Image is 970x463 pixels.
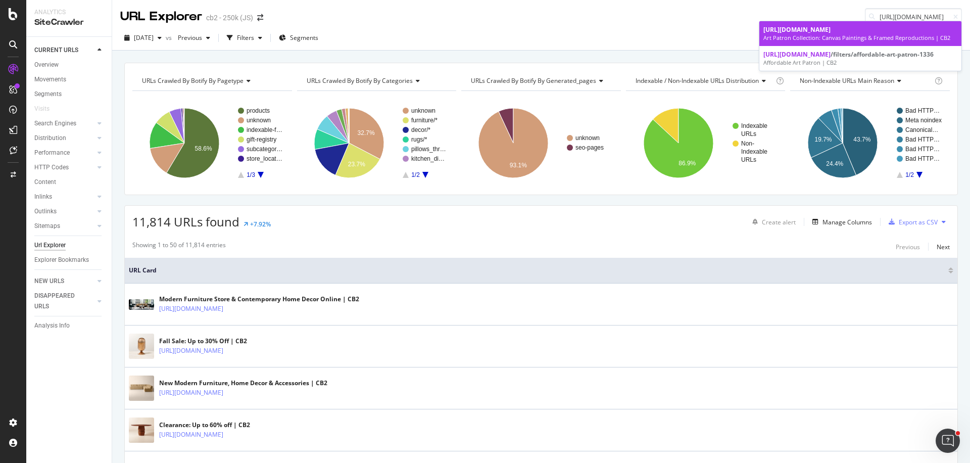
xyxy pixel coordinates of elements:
[759,46,961,71] a: [URL][DOMAIN_NAME]/filters/affordable-art-patron-1336Affordable Art Patron | CB2
[822,218,872,226] div: Manage Columns
[297,99,455,187] svg: A chart.
[800,76,894,85] span: Non-Indexable URLs Main Reason
[34,60,59,70] div: Overview
[34,118,94,129] a: Search Engines
[411,136,427,143] text: rugs/*
[34,133,94,144] a: Distribution
[34,240,66,251] div: Url Explorer
[763,50,957,59] div: /filters/affordable-art-patron-1336
[634,73,774,89] h4: Indexable / Non-Indexable URLs Distribution
[34,192,94,202] a: Inlinks
[469,73,612,89] h4: URLs Crawled By Botify By generated_pages
[741,156,756,163] text: URLs
[237,33,254,42] div: Filters
[34,206,57,217] div: Outlinks
[865,8,962,26] input: Find a URL
[748,214,796,230] button: Create alert
[159,430,223,440] a: [URL][DOMAIN_NAME]
[34,240,105,251] a: Url Explorer
[34,177,105,188] a: Content
[34,162,94,173] a: HTTP Codes
[34,206,94,217] a: Outlinks
[827,160,844,167] text: 24.4%
[290,33,318,42] span: Segments
[132,99,290,187] svg: A chart.
[575,144,604,151] text: seo-pages
[896,241,920,253] button: Previous
[34,74,66,85] div: Movements
[905,155,940,162] text: Bad HTTP…
[936,429,960,453] iframe: Intercom live chat
[247,126,282,133] text: indexable-f…
[34,45,78,56] div: CURRENT URLS
[411,107,435,114] text: unknown
[896,243,920,251] div: Previous
[34,192,52,202] div: Inlinks
[34,320,70,331] div: Analysis Info
[34,89,62,100] div: Segments
[905,107,940,114] text: Bad HTTP…
[678,160,696,167] text: 86.9%
[510,162,527,169] text: 93.1%
[741,122,767,129] text: Indexable
[885,214,938,230] button: Export as CSV
[790,99,950,187] div: A chart.
[159,295,359,304] div: Modern Furniture Store & Contemporary Home Decor Online | CB2
[34,104,50,114] div: Visits
[34,255,105,265] a: Explorer Bookmarks
[34,148,70,158] div: Performance
[132,241,226,253] div: Showing 1 to 50 of 11,814 entries
[174,30,214,46] button: Previous
[411,171,420,178] text: 1/2
[34,74,105,85] a: Movements
[129,334,154,359] img: main image
[247,155,282,162] text: store_locat…
[34,89,105,100] a: Segments
[798,73,933,89] h4: Non-Indexable URLs Main Reason
[142,76,244,85] span: URLs Crawled By Botify By pagetype
[195,145,212,152] text: 58.6%
[34,45,94,56] a: CURRENT URLS
[461,99,619,187] svg: A chart.
[34,133,66,144] div: Distribution
[34,104,60,114] a: Visits
[159,337,267,346] div: Fall Sale: Up to 30% Off | CB2
[626,99,786,187] svg: A chart.
[132,213,239,230] span: 11,814 URLs found
[411,155,445,162] text: kitchen_di…
[348,161,365,168] text: 23.7%
[247,171,255,178] text: 1/3
[763,34,957,42] div: Art Patron Collection: Canvas Paintings & Framed Reproductions | CB2
[937,243,950,251] div: Next
[763,25,831,34] span: [URL][DOMAIN_NAME]
[741,148,767,155] text: Indexable
[120,30,166,46] button: [DATE]
[411,126,430,133] text: decor/*
[159,388,223,398] a: [URL][DOMAIN_NAME]
[34,320,105,331] a: Analysis Info
[247,146,282,153] text: subcategor…
[275,30,322,46] button: Segments
[905,136,940,143] text: Bad HTTP…
[575,134,600,142] text: unknown
[763,50,831,59] span: [URL][DOMAIN_NAME]
[34,276,64,287] div: NEW URLS
[815,136,832,143] text: 19.7%
[905,126,938,133] text: Canonical…
[905,146,940,153] text: Bad HTTP…
[854,136,871,143] text: 43.7%
[247,117,271,124] text: unknown
[223,30,266,46] button: Filters
[159,304,223,314] a: [URL][DOMAIN_NAME]
[636,76,759,85] span: Indexable / Non-Indexable URLs distribution
[471,76,596,85] span: URLs Crawled By Botify By generated_pages
[34,148,94,158] a: Performance
[34,177,56,188] div: Content
[257,14,263,21] div: arrow-right-arrow-left
[808,216,872,228] button: Manage Columns
[34,162,69,173] div: HTTP Codes
[357,129,374,136] text: 32.7%
[174,33,202,42] span: Previous
[905,117,942,124] text: Meta noindex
